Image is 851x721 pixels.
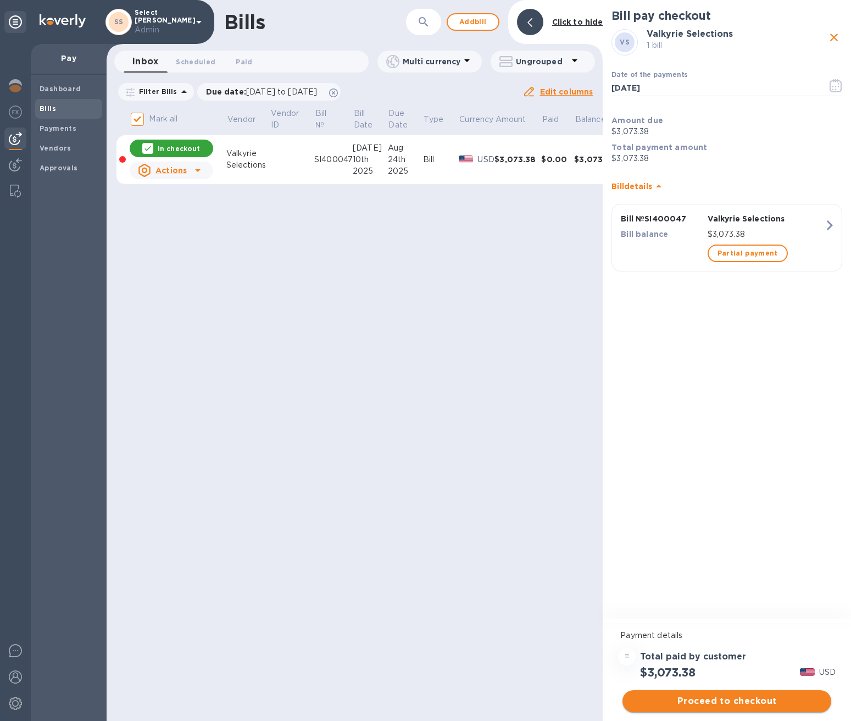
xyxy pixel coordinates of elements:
p: Due Date [389,108,408,131]
p: Payment details [620,630,833,641]
div: 10th [353,154,388,165]
p: Bill balance [621,229,703,240]
span: Partial payment [717,247,778,260]
span: Paid [542,114,574,125]
h1: Bills [224,10,265,34]
span: [DATE] to [DATE] [246,87,317,96]
p: $3,073.38 [611,126,842,137]
span: Paid [236,56,252,68]
b: Bills [40,104,56,113]
p: Vendor [227,114,255,125]
span: Add bill [457,15,490,29]
span: Type [424,114,458,125]
p: USD [477,154,494,165]
div: Due date:[DATE] to [DATE] [197,83,341,101]
div: = [618,648,636,665]
span: Amount [496,114,541,125]
b: Total payment amount [611,143,707,152]
div: $3,073.38 [494,154,541,165]
p: USD [819,667,836,678]
img: USD [459,156,474,163]
u: Actions [155,166,187,175]
button: close [826,29,842,46]
b: Valkyrie Selections [647,29,733,39]
p: 1 bill [647,40,826,51]
b: Payments [40,124,76,132]
span: Bill № [315,108,352,131]
p: Paid [542,114,559,125]
p: Balance [575,114,606,125]
p: Bill Date [354,108,373,131]
span: Bill Date [354,108,387,131]
p: Admin [135,24,190,36]
div: Aug [388,142,423,154]
p: Bill № SI400047 [621,213,703,224]
div: 2025 [388,165,423,177]
p: In checkout [158,144,200,153]
p: Valkyrie Selections [708,213,824,224]
b: VS [620,38,630,46]
p: $3,073.38 [611,153,842,164]
label: Date of the payments [611,72,687,79]
div: 2025 [353,165,388,177]
b: SS [114,18,124,26]
b: Click to hide [552,18,603,26]
b: Approvals [40,164,78,172]
p: Vendor ID [271,108,299,131]
span: Due Date [389,108,422,131]
p: Filter Bills [135,87,177,96]
div: Billdetails [611,169,842,204]
div: [DATE] [353,142,388,154]
button: Addbill [447,13,499,31]
b: Bill details [611,182,652,191]
p: Amount [496,114,526,125]
img: Foreign exchange [9,106,22,119]
span: Balance [575,114,620,125]
div: 24th [388,154,423,165]
div: $0.00 [541,154,574,165]
div: Unpin categories [4,11,26,33]
p: Due date : [206,86,323,97]
h3: Total paid by customer [640,652,746,662]
p: Mark all [149,113,178,125]
h2: Bill pay checkout [611,9,842,23]
span: Vendor ID [271,108,314,131]
div: SI400047 [314,154,353,165]
p: Ungrouped [516,56,568,67]
p: Bill № [315,108,338,131]
b: Vendors [40,144,71,152]
div: $3,073.38 [574,154,621,165]
b: Amount due [611,116,663,125]
u: Edit columns [540,87,593,96]
p: Type [424,114,444,125]
button: Bill №SI400047Valkyrie SelectionsBill balance$3,073.38Partial payment [611,204,842,271]
span: Proceed to checkout [631,695,822,708]
img: USD [800,668,815,676]
span: Inbox [132,54,158,69]
p: Pay [40,53,98,64]
p: $3,073.38 [708,229,824,240]
span: Vendor [227,114,269,125]
div: Selections [226,159,270,171]
p: Select [PERSON_NAME] [135,9,190,36]
p: Multi currency [403,56,460,67]
div: Bill [423,154,459,165]
h2: $3,073.38 [640,665,695,679]
p: Currency [459,114,493,125]
span: Scheduled [176,56,215,68]
div: Valkyrie [226,148,270,159]
img: Logo [40,14,86,27]
button: Partial payment [708,245,788,262]
button: Proceed to checkout [622,690,831,712]
b: Dashboard [40,85,81,93]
